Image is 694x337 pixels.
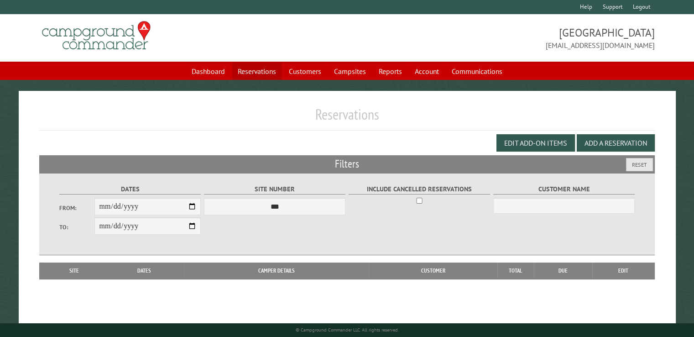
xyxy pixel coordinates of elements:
[409,63,444,80] a: Account
[39,18,153,53] img: Campground Commander
[373,63,407,80] a: Reports
[592,263,655,279] th: Edit
[296,327,399,333] small: © Campground Commander LLC. All rights reserved.
[493,184,635,195] label: Customer Name
[329,63,371,80] a: Campsites
[204,184,346,195] label: Site Number
[496,134,575,152] button: Edit Add-on Items
[626,158,653,171] button: Reset
[283,63,327,80] a: Customers
[232,63,282,80] a: Reservations
[59,184,201,195] label: Dates
[184,263,369,279] th: Camper Details
[59,204,95,212] label: From:
[349,184,490,195] label: Include Cancelled Reservations
[186,63,230,80] a: Dashboard
[104,263,184,279] th: Dates
[39,155,655,173] h2: Filters
[497,263,534,279] th: Total
[39,105,655,131] h1: Reservations
[59,223,95,232] label: To:
[44,263,104,279] th: Site
[534,263,592,279] th: Due
[369,263,497,279] th: Customer
[577,134,655,152] button: Add a Reservation
[347,25,655,51] span: [GEOGRAPHIC_DATA] [EMAIL_ADDRESS][DOMAIN_NAME]
[446,63,508,80] a: Communications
